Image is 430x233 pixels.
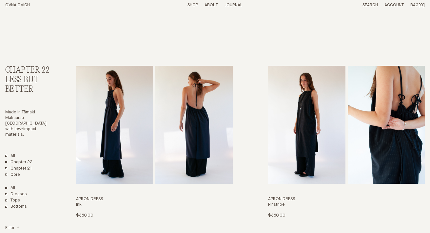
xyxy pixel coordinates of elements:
[384,3,404,7] a: Account
[5,204,27,210] a: Bottoms
[76,66,233,219] a: Apron Dress
[76,66,153,184] img: Apron Dress
[5,225,19,231] summary: Filter
[5,192,27,197] a: Dresses
[76,197,233,202] h3: Apron Dress
[187,3,198,7] a: Shop
[5,153,15,159] a: All
[5,198,20,203] a: Tops
[5,172,20,178] a: Core
[5,185,15,191] a: Show All
[268,66,425,219] a: Apron Dress
[205,3,218,8] summary: About
[5,3,30,7] a: Home
[76,213,93,218] span: $380.00
[5,160,32,165] a: Chapter 22
[5,66,53,75] h2: Chapter 22
[268,202,425,208] h4: Pinstripe
[268,66,345,184] img: Apron Dress
[76,202,233,208] h4: Ink
[419,3,425,7] span: [0]
[5,166,32,172] a: Chapter 21
[5,110,53,137] p: Made in Tāmaki Makaurau [GEOGRAPHIC_DATA] with low-impact materials.
[5,75,53,94] h3: Less But Better
[268,213,285,218] span: $380.00
[225,3,242,7] a: Journal
[268,197,425,202] h3: Apron Dress
[410,3,419,7] span: Bag
[362,3,378,7] a: Search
